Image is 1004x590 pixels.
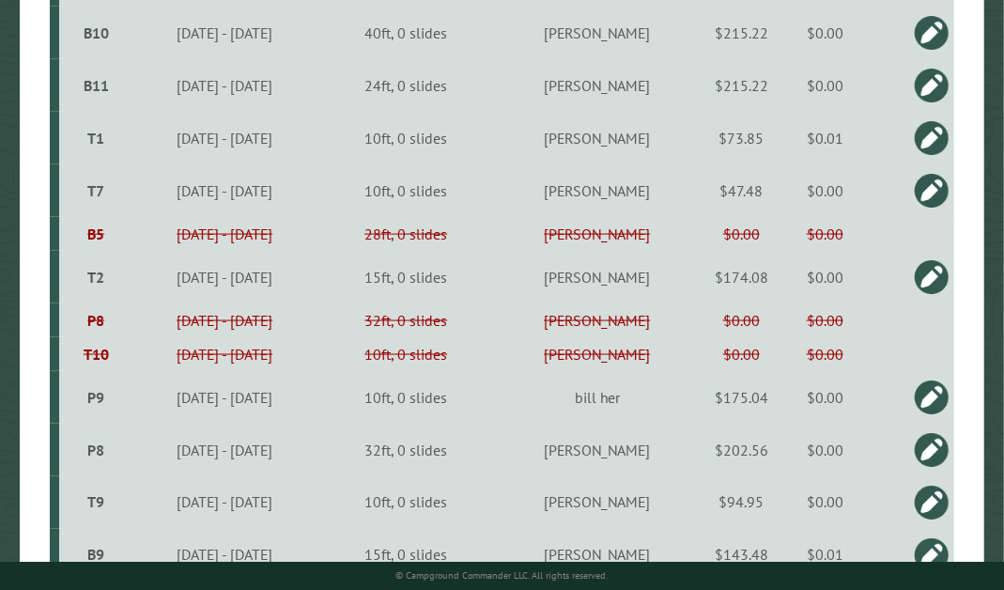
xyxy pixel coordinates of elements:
[490,303,703,337] td: [PERSON_NAME]
[490,476,703,529] td: [PERSON_NAME]
[131,441,318,459] div: [DATE] - [DATE]
[779,59,871,112] td: $0.00
[703,371,779,424] td: $175.04
[131,76,318,95] div: [DATE] - [DATE]
[703,476,779,529] td: $94.95
[131,268,318,287] div: [DATE] - [DATE]
[321,529,490,582] td: 15ft, 0 slides
[703,217,779,251] td: $0.00
[321,59,490,112] td: 24ft, 0 slides
[321,7,490,59] td: 40ft, 0 slides
[131,23,318,42] div: [DATE] - [DATE]
[67,268,125,287] div: T2
[321,164,490,217] td: 10ft, 0 slides
[67,311,125,330] div: P8
[490,7,703,59] td: [PERSON_NAME]
[779,217,871,251] td: $0.00
[703,303,779,337] td: $0.00
[703,7,779,59] td: $215.22
[321,424,490,476] td: 32ft, 0 slides
[779,371,871,424] td: $0.00
[67,129,125,147] div: T1
[395,569,608,582] small: © Campground Commander LLC. All rights reserved.
[779,337,871,371] td: $0.00
[67,23,125,42] div: B10
[321,112,490,164] td: 10ft, 0 slides
[779,529,871,582] td: $0.01
[67,441,125,459] div: P8
[703,59,779,112] td: $215.22
[703,529,779,582] td: $143.48
[490,371,703,424] td: bill her
[67,493,125,512] div: T9
[490,112,703,164] td: [PERSON_NAME]
[67,225,125,243] div: B5
[321,337,490,371] td: 10ft, 0 slides
[703,164,779,217] td: $47.48
[490,59,703,112] td: [PERSON_NAME]
[131,345,318,364] div: [DATE] - [DATE]
[67,345,125,364] div: T10
[321,251,490,303] td: 15ft, 0 slides
[779,303,871,337] td: $0.00
[490,217,703,251] td: [PERSON_NAME]
[67,181,125,200] div: T7
[490,529,703,582] td: [PERSON_NAME]
[779,251,871,303] td: $0.00
[779,476,871,529] td: $0.00
[779,112,871,164] td: $0.01
[321,476,490,529] td: 10ft, 0 slides
[779,424,871,476] td: $0.00
[779,164,871,217] td: $0.00
[490,164,703,217] td: [PERSON_NAME]
[490,424,703,476] td: [PERSON_NAME]
[131,225,318,243] div: [DATE] - [DATE]
[321,371,490,424] td: 10ft, 0 slides
[490,337,703,371] td: [PERSON_NAME]
[321,303,490,337] td: 32ft, 0 slides
[779,7,871,59] td: $0.00
[131,181,318,200] div: [DATE] - [DATE]
[131,129,318,147] div: [DATE] - [DATE]
[321,217,490,251] td: 28ft, 0 slides
[131,388,318,407] div: [DATE] - [DATE]
[131,546,318,565] div: [DATE] - [DATE]
[67,76,125,95] div: B11
[67,388,125,407] div: P9
[131,311,318,330] div: [DATE] - [DATE]
[131,493,318,512] div: [DATE] - [DATE]
[703,251,779,303] td: $174.08
[703,337,779,371] td: $0.00
[67,546,125,565] div: B9
[490,251,703,303] td: [PERSON_NAME]
[703,112,779,164] td: $73.85
[703,424,779,476] td: $202.56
